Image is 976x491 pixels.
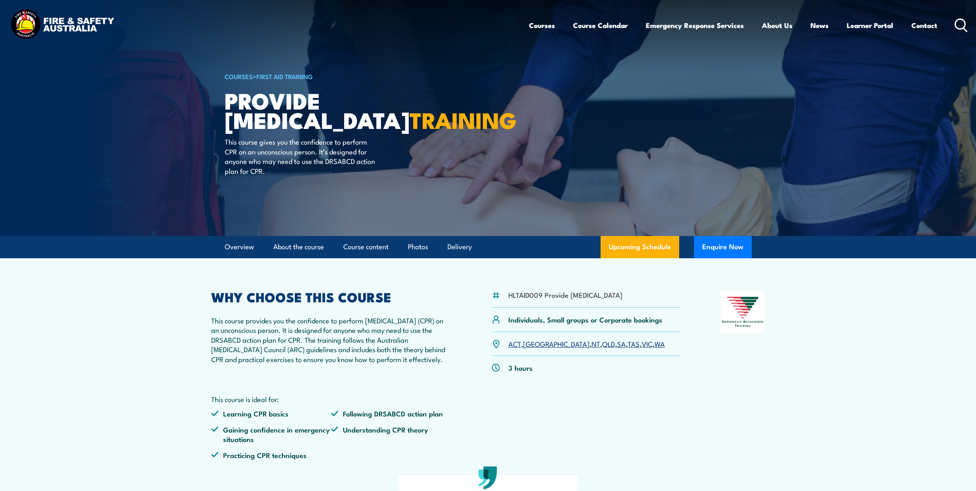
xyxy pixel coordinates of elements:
[447,236,472,258] a: Delivery
[642,339,652,348] a: VIC
[811,14,829,36] a: News
[508,339,521,348] a: ACT
[762,14,792,36] a: About Us
[225,71,428,81] h6: >
[331,409,451,418] li: Following DRSABCD action plan
[410,102,517,136] strong: TRAINING
[211,316,452,364] p: This course provides you the confidence to perform [MEDICAL_DATA] (CPR) on an unconscious person....
[628,339,640,348] a: TAS
[602,339,615,348] a: QLD
[508,339,665,348] p: , , , , , , ,
[211,425,331,444] li: Gaining confidence in emergency situations
[523,339,589,348] a: [GEOGRAPHIC_DATA]
[225,72,253,81] a: COURSES
[256,72,313,81] a: First Aid Training
[225,236,254,258] a: Overview
[655,339,665,348] a: WA
[211,291,452,302] h2: WHY CHOOSE THIS COURSE
[508,290,622,299] li: HLTAID009 Provide [MEDICAL_DATA]
[343,236,389,258] a: Course content
[573,14,628,36] a: Course Calendar
[408,236,428,258] a: Photos
[211,409,331,418] li: Learning CPR basics
[508,363,533,372] p: 3 hours
[601,236,679,258] a: Upcoming Schedule
[721,291,765,333] img: Nationally Recognised Training logo.
[911,14,937,36] a: Contact
[225,137,375,175] p: This course gives you the confidence to perform CPR on an unconscious person. It’s designed for a...
[508,315,662,324] p: Individuals, Small groups or Corporate bookings
[211,450,331,460] li: Practicing CPR techniques
[617,339,626,348] a: SA
[225,91,428,129] h1: Provide [MEDICAL_DATA]
[694,236,752,258] button: Enquire Now
[211,394,452,404] p: This course is ideal for:
[529,14,555,36] a: Courses
[331,425,451,444] li: Understanding CPR theory
[273,236,324,258] a: About the course
[646,14,744,36] a: Emergency Response Services
[592,339,600,348] a: NT
[847,14,893,36] a: Learner Portal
